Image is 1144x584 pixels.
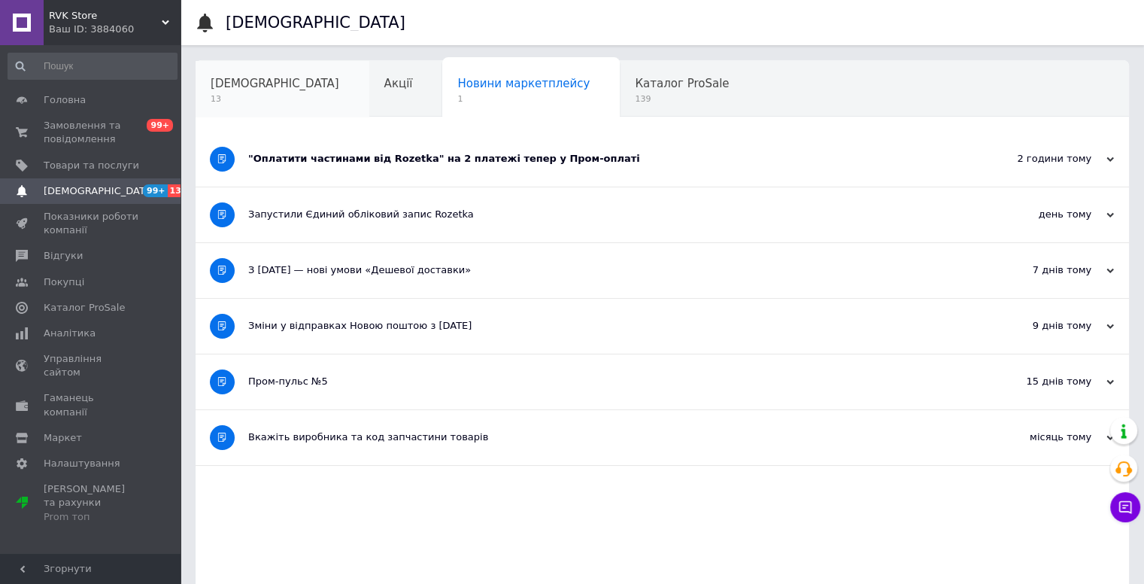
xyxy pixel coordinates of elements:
[635,93,729,105] span: 139
[248,375,963,388] div: Пром-пульс №5
[49,9,162,23] span: RVK Store
[963,208,1114,221] div: день тому
[248,208,963,221] div: Запустили Єдиний обліковий запис Rozetka
[44,301,125,315] span: Каталог ProSale
[44,482,139,524] span: [PERSON_NAME] та рахунки
[963,430,1114,444] div: місяць тому
[457,77,590,90] span: Новини маркетплейсу
[44,119,139,146] span: Замовлення та повідомлення
[248,263,963,277] div: З [DATE] — нові умови «Дешевої доставки»
[44,510,139,524] div: Prom топ
[44,184,155,198] span: [DEMOGRAPHIC_DATA]
[248,152,963,166] div: "Оплатити частинами від Rozetka" на 2 платежі тепер у Пром-оплаті
[8,53,178,80] input: Пошук
[44,210,139,237] span: Показники роботи компанії
[226,14,405,32] h1: [DEMOGRAPHIC_DATA]
[147,119,173,132] span: 99+
[49,23,181,36] div: Ваш ID: 3884060
[1110,492,1140,522] button: Чат з покупцем
[44,431,82,445] span: Маркет
[44,352,139,379] span: Управління сайтом
[44,275,84,289] span: Покупці
[44,159,139,172] span: Товари та послуги
[44,327,96,340] span: Аналітика
[143,184,168,197] span: 99+
[44,391,139,418] span: Гаманець компанії
[211,77,339,90] span: [DEMOGRAPHIC_DATA]
[248,430,963,444] div: Вкажіть виробника та код запчастини товарів
[963,319,1114,333] div: 9 днів тому
[635,77,729,90] span: Каталог ProSale
[44,93,86,107] span: Головна
[384,77,413,90] span: Акції
[211,93,339,105] span: 13
[44,249,83,263] span: Відгуки
[248,319,963,333] div: Зміни у відправках Новою поштою з [DATE]
[44,457,120,470] span: Налаштування
[457,93,590,105] span: 1
[963,152,1114,166] div: 2 години тому
[963,375,1114,388] div: 15 днів тому
[168,184,185,197] span: 13
[963,263,1114,277] div: 7 днів тому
